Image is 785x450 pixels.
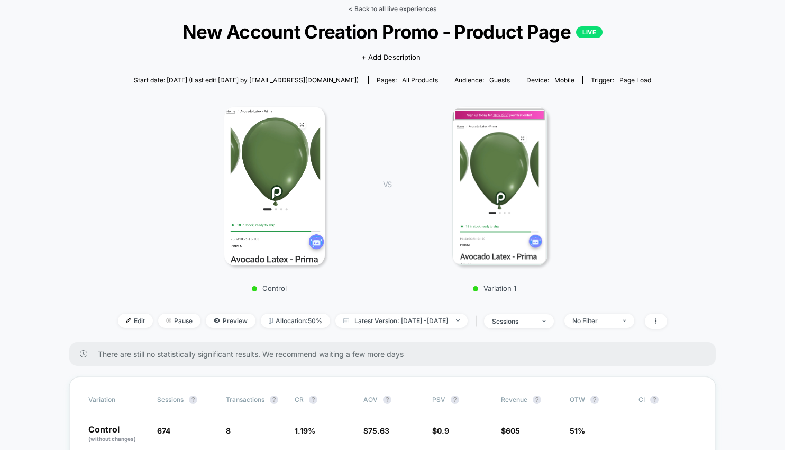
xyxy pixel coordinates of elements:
[572,317,615,325] div: No Filter
[590,396,599,404] button: ?
[189,396,197,404] button: ?
[363,396,378,403] span: AOV
[368,426,389,435] span: 75.63
[623,319,626,322] img: end
[570,426,585,435] span: 51%
[570,396,628,404] span: OTW
[295,396,304,403] span: CR
[451,396,459,404] button: ?
[501,426,520,435] span: $
[402,76,438,84] span: all products
[226,426,231,435] span: 8
[473,314,484,329] span: |
[88,396,147,404] span: Variation
[363,426,389,435] span: $
[226,396,264,403] span: Transactions
[88,436,136,442] span: (without changes)
[638,396,697,404] span: CI
[456,319,460,322] img: end
[118,314,153,328] span: Edit
[506,426,520,435] span: 605
[402,284,587,292] p: Variation 1
[126,318,131,323] img: edit
[224,107,324,265] img: Control main
[261,314,330,328] span: Allocation: 50%
[158,314,200,328] span: Pause
[492,317,534,325] div: sessions
[619,76,651,84] span: Page Load
[554,76,574,84] span: mobile
[206,314,255,328] span: Preview
[145,21,640,43] span: New Account Creation Promo - Product Page
[88,425,147,443] p: Control
[489,76,510,84] span: Guests
[361,52,421,63] span: + Add Description
[157,396,184,403] span: Sessions
[452,107,547,265] img: Variation 1 main
[542,320,546,322] img: end
[343,318,349,323] img: calendar
[157,426,170,435] span: 674
[437,426,449,435] span: 0.9
[650,396,659,404] button: ?
[270,396,278,404] button: ?
[177,284,362,292] p: Control
[134,76,359,84] span: Start date: [DATE] (Last edit [DATE] by [EMAIL_ADDRESS][DOMAIN_NAME])
[533,396,541,404] button: ?
[335,314,468,328] span: Latest Version: [DATE] - [DATE]
[501,396,527,403] span: Revenue
[383,180,391,189] span: VS
[309,396,317,404] button: ?
[518,76,582,84] span: Device:
[98,350,695,359] span: There are still no statistically significant results. We recommend waiting a few more days
[166,318,171,323] img: end
[269,318,273,324] img: rebalance
[295,426,315,435] span: 1.19 %
[383,396,391,404] button: ?
[432,396,445,403] span: PSV
[591,76,651,84] div: Trigger:
[576,26,603,38] p: LIVE
[454,76,510,84] div: Audience:
[377,76,438,84] div: Pages:
[432,426,449,435] span: $
[349,5,436,13] a: < Back to all live experiences
[638,428,697,443] span: ---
